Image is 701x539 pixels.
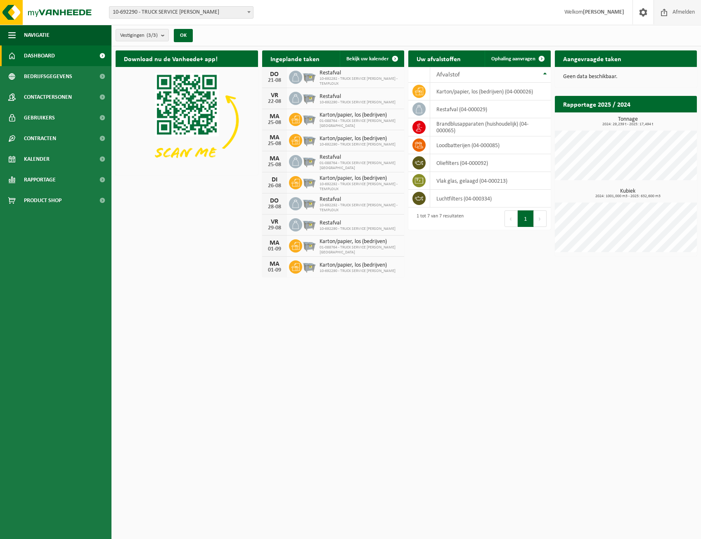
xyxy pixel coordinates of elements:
[116,29,169,41] button: Vestigingen(3/3)
[302,238,316,252] img: WB-2500-GAL-GY-01
[320,93,395,100] span: Restafval
[24,45,55,66] span: Dashboard
[518,210,534,227] button: 1
[320,119,400,129] span: 01-088764 - TRUCK SERVICE [PERSON_NAME][GEOGRAPHIC_DATA]
[109,6,253,19] span: 10-692290 - TRUCK SERVICE SEBASTIAN - MELEN - MELEN
[430,190,551,207] td: luchtfilters (04-000334)
[116,67,258,174] img: Download de VHEPlus App
[120,29,158,42] span: Vestigingen
[266,225,283,231] div: 29-08
[430,83,551,100] td: karton/papier, los (bedrijven) (04-000026)
[320,100,395,105] span: 10-692290 - TRUCK SERVICE [PERSON_NAME]
[320,182,400,192] span: 10-692292 - TRUCK SERVICE [PERSON_NAME] - TEMPLOUX
[412,210,464,228] div: 1 tot 7 van 7 resultaten
[266,99,283,105] div: 22-08
[320,161,400,171] span: 01-088764 - TRUCK SERVICE [PERSON_NAME][GEOGRAPHIC_DATA]
[266,267,283,273] div: 01-09
[302,259,316,273] img: WB-2500-GAL-GY-01
[266,219,283,225] div: VR
[266,204,283,210] div: 28-08
[320,245,400,255] span: 01-088764 - TRUCK SERVICE [PERSON_NAME][GEOGRAPHIC_DATA]
[266,246,283,252] div: 01-09
[266,176,283,183] div: DI
[24,87,72,107] span: Contactpersonen
[262,50,328,67] h2: Ingeplande taken
[302,175,316,189] img: WB-2500-GAL-GY-01
[320,227,395,231] span: 10-692290 - TRUCK SERVICE [PERSON_NAME]
[559,188,697,198] h3: Kubiek
[24,25,50,45] span: Navigatie
[24,169,56,190] span: Rapportage
[430,154,551,172] td: oliefilters (04-000092)
[320,220,395,227] span: Restafval
[346,56,389,62] span: Bekijk uw kalender
[320,238,400,245] span: Karton/papier, los (bedrijven)
[430,172,551,190] td: vlak glas, gelaagd (04-000213)
[320,112,400,119] span: Karton/papier, los (bedrijven)
[24,107,55,128] span: Gebruikers
[266,92,283,99] div: VR
[266,183,283,189] div: 26-08
[430,136,551,154] td: loodbatterijen (04-000085)
[320,136,395,142] span: Karton/papier, los (bedrijven)
[266,71,283,78] div: DO
[266,78,283,83] div: 21-08
[320,269,395,274] span: 10-692290 - TRUCK SERVICE [PERSON_NAME]
[266,113,283,120] div: MA
[559,194,697,198] span: 2024: 1001,000 m3 - 2025: 632,600 m3
[485,50,550,67] a: Ophaling aanvragen
[147,33,158,38] count: (3/3)
[302,91,316,105] img: WB-2500-GAL-GY-01
[534,210,547,227] button: Next
[583,9,624,15] strong: [PERSON_NAME]
[436,72,460,78] span: Afvalstof
[559,122,697,126] span: 2024: 29,239 t - 2025: 17,494 t
[24,149,50,169] span: Kalender
[24,190,62,211] span: Product Shop
[266,198,283,204] div: DO
[174,29,193,42] button: OK
[266,162,283,168] div: 25-08
[302,217,316,231] img: WB-2500-GAL-GY-01
[430,118,551,136] td: brandblusapparaten (huishoudelijk) (04-000065)
[320,76,400,86] span: 10-692292 - TRUCK SERVICE [PERSON_NAME] - TEMPLOUX
[302,112,316,126] img: WB-2500-GAL-GY-01
[320,203,400,213] span: 10-692292 - TRUCK SERVICE [PERSON_NAME] - TEMPLOUX
[563,74,689,80] p: Geen data beschikbaar.
[320,70,400,76] span: Restafval
[266,240,283,246] div: MA
[266,155,283,162] div: MA
[24,66,72,87] span: Bedrijfsgegevens
[116,50,226,67] h2: Download nu de Vanheede+ app!
[559,117,697,126] h3: Tonnage
[302,196,316,210] img: WB-2500-GAL-GY-01
[266,141,283,147] div: 25-08
[302,69,316,83] img: WB-2500-GAL-GY-01
[408,50,469,67] h2: Uw afvalstoffen
[109,7,253,18] span: 10-692290 - TRUCK SERVICE SEBASTIAN - MELEN - MELEN
[555,96,639,112] h2: Rapportage 2025 / 2024
[430,100,551,118] td: restafval (04-000029)
[320,154,400,161] span: Restafval
[266,134,283,141] div: MA
[320,262,395,269] span: Karton/papier, los (bedrijven)
[320,175,400,182] span: Karton/papier, los (bedrijven)
[340,50,403,67] a: Bekijk uw kalender
[320,196,400,203] span: Restafval
[302,154,316,168] img: WB-2500-GAL-GY-01
[555,50,630,67] h2: Aangevraagde taken
[24,128,56,149] span: Contracten
[266,120,283,126] div: 25-08
[504,210,518,227] button: Previous
[266,261,283,267] div: MA
[302,133,316,147] img: WB-2500-GAL-GY-01
[635,112,696,129] a: Bekijk rapportage
[491,56,535,62] span: Ophaling aanvragen
[320,142,395,147] span: 10-692290 - TRUCK SERVICE [PERSON_NAME]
